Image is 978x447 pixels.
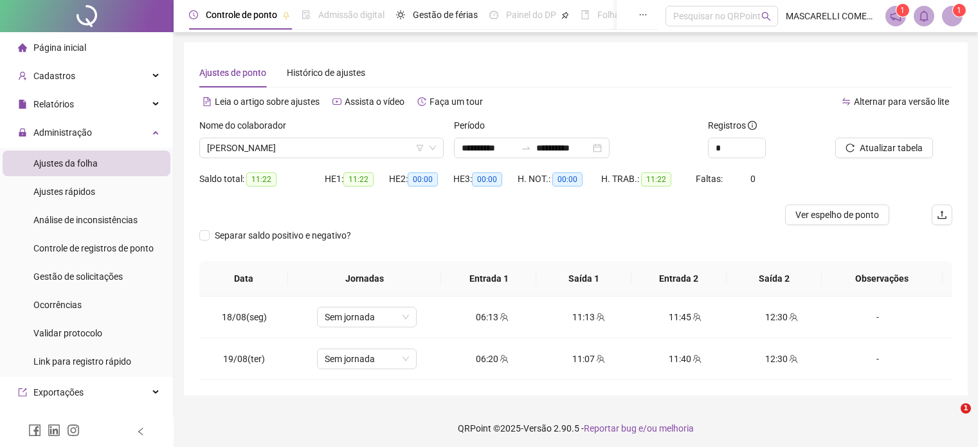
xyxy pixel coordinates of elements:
[937,210,947,220] span: upload
[441,261,536,296] th: Entrada 1
[597,10,680,20] span: Folha de pagamento
[325,307,409,327] span: Sem jornada
[498,313,509,322] span: team
[453,172,518,187] div: HE 3:
[647,352,723,366] div: 11:40
[472,172,502,187] span: 00:00
[744,352,820,366] div: 12:30
[33,387,84,397] span: Exportações
[246,172,276,187] span: 11:22
[840,310,916,324] div: -
[785,205,889,225] button: Ver espelho de ponto
[302,10,311,19] span: file-done
[506,10,556,20] span: Painel do DP
[750,174,756,184] span: 0
[489,10,498,19] span: dashboard
[33,415,81,426] span: Integrações
[430,96,483,107] span: Faça um tour
[957,6,961,15] span: 1
[389,172,453,187] div: HE 2:
[691,313,702,322] span: team
[18,100,27,109] span: file
[953,4,966,17] sup: Atualize o seu contato no menu Meus Dados
[199,118,294,132] label: Nome do colaborador
[413,10,478,20] span: Gestão de férias
[33,71,75,81] span: Cadastros
[961,403,971,414] span: 1
[206,10,277,20] span: Controle de ponto
[552,172,583,187] span: 00:00
[521,143,531,153] span: to
[890,10,901,22] span: notification
[18,43,27,52] span: home
[581,10,590,19] span: book
[498,354,509,363] span: team
[795,208,879,222] span: Ver espelho de ponto
[786,9,878,23] span: MASCARELLI COMERCIO DE COUROS
[647,310,723,324] div: 11:45
[417,97,426,106] span: history
[860,141,923,155] span: Atualizar tabela
[601,172,695,187] div: H. TRAB.:
[744,310,820,324] div: 12:30
[691,354,702,363] span: team
[207,138,436,158] span: VITOR HUGO AZEVEDO
[761,12,771,21] span: search
[641,172,671,187] span: 11:22
[696,174,725,184] span: Faltas:
[332,97,341,106] span: youtube
[408,172,438,187] span: 00:00
[343,172,374,187] span: 11:22
[835,138,933,158] button: Atualizar tabela
[840,352,916,366] div: -
[345,96,404,107] span: Assista o vídeo
[416,144,424,152] span: filter
[561,12,569,19] span: pushpin
[788,313,798,322] span: team
[521,143,531,153] span: swap-right
[832,271,932,286] span: Observações
[455,352,530,366] div: 06:20
[189,10,198,19] span: clock-circle
[429,144,437,152] span: down
[288,261,441,296] th: Jornadas
[551,310,627,324] div: 11:13
[33,187,95,197] span: Ajustes rápidos
[203,97,212,106] span: file-text
[33,99,74,109] span: Relatórios
[918,10,930,22] span: bell
[67,424,80,437] span: instagram
[199,68,266,78] span: Ajustes de ponto
[896,4,909,17] sup: 1
[518,172,601,187] div: H. NOT.:
[708,118,757,132] span: Registros
[595,313,605,322] span: team
[18,388,27,397] span: export
[842,97,851,106] span: swap
[854,96,949,107] span: Alternar para versão lite
[748,121,757,130] span: info-circle
[33,215,138,225] span: Análise de inconsistências
[455,310,530,324] div: 06:13
[223,354,265,364] span: 19/08(ter)
[396,10,405,19] span: sun
[222,312,267,322] span: 18/08(seg)
[215,96,320,107] span: Leia o artigo sobre ajustes
[199,172,325,187] div: Saldo total:
[900,6,905,15] span: 1
[287,68,365,78] span: Histórico de ajustes
[788,354,798,363] span: team
[33,300,82,310] span: Ocorrências
[595,354,605,363] span: team
[551,352,627,366] div: 11:07
[199,261,288,296] th: Data
[136,427,145,436] span: left
[631,261,727,296] th: Entrada 2
[33,271,123,282] span: Gestão de solicitações
[282,12,290,19] span: pushpin
[18,71,27,80] span: user-add
[584,423,694,433] span: Reportar bug e/ou melhoria
[33,42,86,53] span: Página inicial
[33,243,154,253] span: Controle de registros de ponto
[33,127,92,138] span: Administração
